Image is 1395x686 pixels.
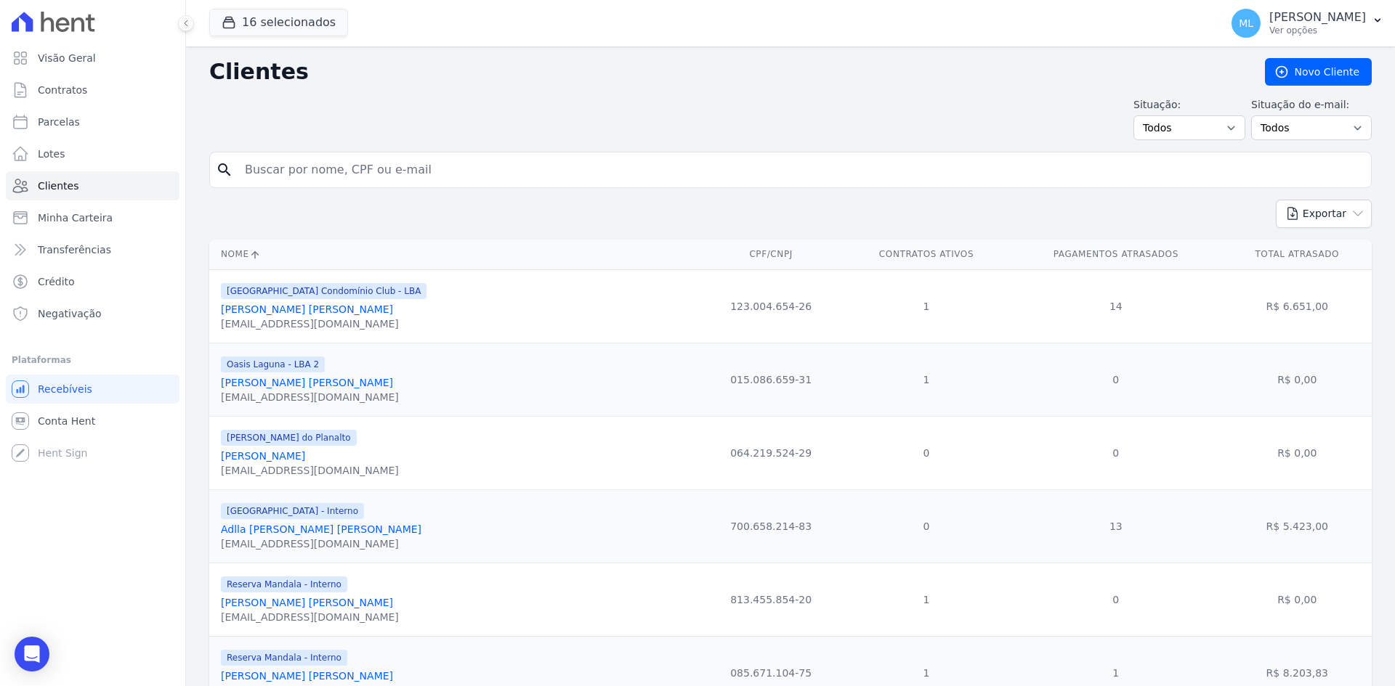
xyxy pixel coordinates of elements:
[236,155,1365,184] input: Buscar por nome, CPF ou e-mail
[221,610,399,624] div: [EMAIL_ADDRESS][DOMAIN_NAME]
[1265,58,1372,86] a: Novo Cliente
[221,303,393,315] a: [PERSON_NAME] [PERSON_NAME]
[698,563,844,636] td: 813.455.854-20
[221,463,399,478] div: [EMAIL_ADDRESS][DOMAIN_NAME]
[221,597,393,608] a: [PERSON_NAME] [PERSON_NAME]
[1276,200,1372,228] button: Exportar
[6,267,179,296] a: Crédito
[12,351,174,369] div: Plataformas
[1009,240,1222,269] th: Pagamentos Atrasados
[221,283,426,299] span: [GEOGRAPHIC_DATA] Condomínio Club - LBA
[1251,97,1372,113] label: Situação do e-mail:
[209,9,348,36] button: 16 selecionados
[6,203,179,232] a: Minha Carteira
[38,306,102,321] span: Negativação
[38,211,113,225] span: Minha Carteira
[1223,240,1372,269] th: Total Atrasado
[216,161,233,179] i: search
[6,75,179,105] a: Contratos
[1223,269,1372,343] td: R$ 6.651,00
[221,536,421,551] div: [EMAIL_ADDRESS][DOMAIN_NAME]
[6,139,179,168] a: Lotes
[844,269,1009,343] td: 1
[221,430,357,446] span: [PERSON_NAME] do Planalto
[221,450,305,462] a: [PERSON_NAME]
[38,179,78,193] span: Clientes
[38,274,75,289] span: Crédito
[221,317,426,331] div: [EMAIL_ADDRESS][DOMAIN_NAME]
[38,242,111,257] span: Transferências
[1220,3,1395,44] button: ML [PERSON_NAME] Ver opções
[1009,563,1222,636] td: 0
[1133,97,1245,113] label: Situação:
[844,563,1009,636] td: 1
[1223,563,1372,636] td: R$ 0,00
[221,390,399,404] div: [EMAIL_ADDRESS][DOMAIN_NAME]
[6,299,179,328] a: Negativação
[6,375,179,404] a: Recebíveis
[38,115,80,129] span: Parcelas
[221,523,421,535] a: Adlla [PERSON_NAME] [PERSON_NAME]
[698,489,844,563] td: 700.658.214-83
[1009,489,1222,563] td: 13
[1223,343,1372,416] td: R$ 0,00
[38,414,95,428] span: Conta Hent
[698,343,844,416] td: 015.086.659-31
[209,59,1242,85] h2: Clientes
[844,416,1009,489] td: 0
[221,503,364,519] span: [GEOGRAPHIC_DATA] - Interno
[15,637,49,671] div: Open Intercom Messenger
[1009,269,1222,343] td: 14
[698,416,844,489] td: 064.219.524-29
[6,44,179,73] a: Visão Geral
[38,83,87,97] span: Contratos
[221,356,325,372] span: Oasis Laguna - LBA 2
[38,147,65,161] span: Lotes
[844,343,1009,416] td: 1
[844,240,1009,269] th: Contratos Ativos
[698,269,844,343] td: 123.004.654-26
[1269,25,1366,36] p: Ver opções
[1223,489,1372,563] td: R$ 5.423,00
[1223,416,1372,489] td: R$ 0,00
[221,576,347,592] span: Reserva Mandala - Interno
[844,489,1009,563] td: 0
[221,670,393,682] a: [PERSON_NAME] [PERSON_NAME]
[698,240,844,269] th: CPF/CNPJ
[209,240,698,269] th: Nome
[221,377,393,388] a: [PERSON_NAME] [PERSON_NAME]
[6,407,179,436] a: Conta Hent
[221,650,347,666] span: Reserva Mandala - Interno
[38,51,96,65] span: Visão Geral
[1009,343,1222,416] td: 0
[1239,18,1253,28] span: ML
[6,107,179,136] a: Parcelas
[6,235,179,264] a: Transferências
[38,382,92,396] span: Recebíveis
[1269,10,1366,25] p: [PERSON_NAME]
[1009,416,1222,489] td: 0
[6,171,179,200] a: Clientes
